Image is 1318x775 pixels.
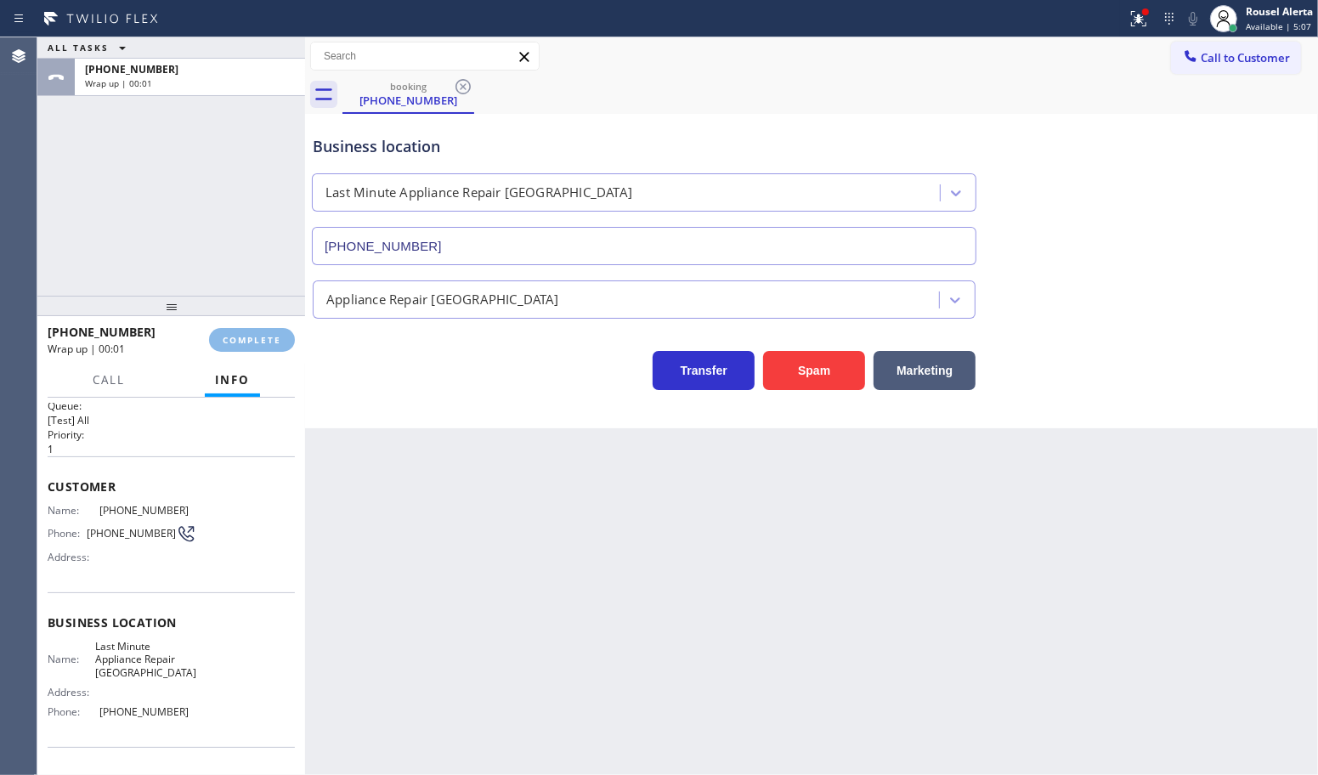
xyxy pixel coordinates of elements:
div: Rousel Alerta [1246,4,1313,19]
button: Call [82,364,135,397]
button: Marketing [874,351,976,390]
span: Last Minute Appliance Repair [GEOGRAPHIC_DATA] [95,640,196,679]
span: COMPLETE [223,334,281,346]
span: [PHONE_NUMBER] [99,705,196,718]
span: Address: [48,551,99,563]
h2: Queue: [48,399,295,413]
span: [PHONE_NUMBER] [99,504,196,517]
div: Last Minute Appliance Repair [GEOGRAPHIC_DATA] [325,184,632,203]
div: Business location [313,135,976,158]
span: Address: [48,686,99,699]
button: Spam [763,351,865,390]
span: Call [93,372,125,387]
button: COMPLETE [209,328,295,352]
button: Info [205,364,260,397]
span: [PHONE_NUMBER] [87,527,176,540]
input: Phone Number [312,227,976,265]
button: Transfer [653,351,755,390]
span: Name: [48,653,95,665]
p: [Test] All [48,413,295,427]
div: [PHONE_NUMBER] [344,93,472,108]
span: Wrap up | 00:01 [48,342,125,356]
div: (218) 292-4119 [344,76,472,112]
button: Mute [1181,7,1205,31]
input: Search [311,42,539,70]
span: Customer [48,478,295,495]
span: Available | 5:07 [1246,20,1311,32]
h2: Priority: [48,427,295,442]
span: Call to Customer [1201,50,1290,65]
span: Info [215,372,250,387]
span: [PHONE_NUMBER] [48,324,156,340]
span: Name: [48,504,99,517]
button: Call to Customer [1171,42,1301,74]
span: ALL TASKS [48,42,109,54]
p: 1 [48,442,295,456]
span: [PHONE_NUMBER] [85,62,178,76]
button: ALL TASKS [37,37,143,58]
span: Phone: [48,527,87,540]
span: Wrap up | 00:01 [85,77,152,89]
span: Phone: [48,705,99,718]
div: Appliance Repair [GEOGRAPHIC_DATA] [326,290,559,309]
span: Business location [48,614,295,631]
div: booking [344,80,472,93]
